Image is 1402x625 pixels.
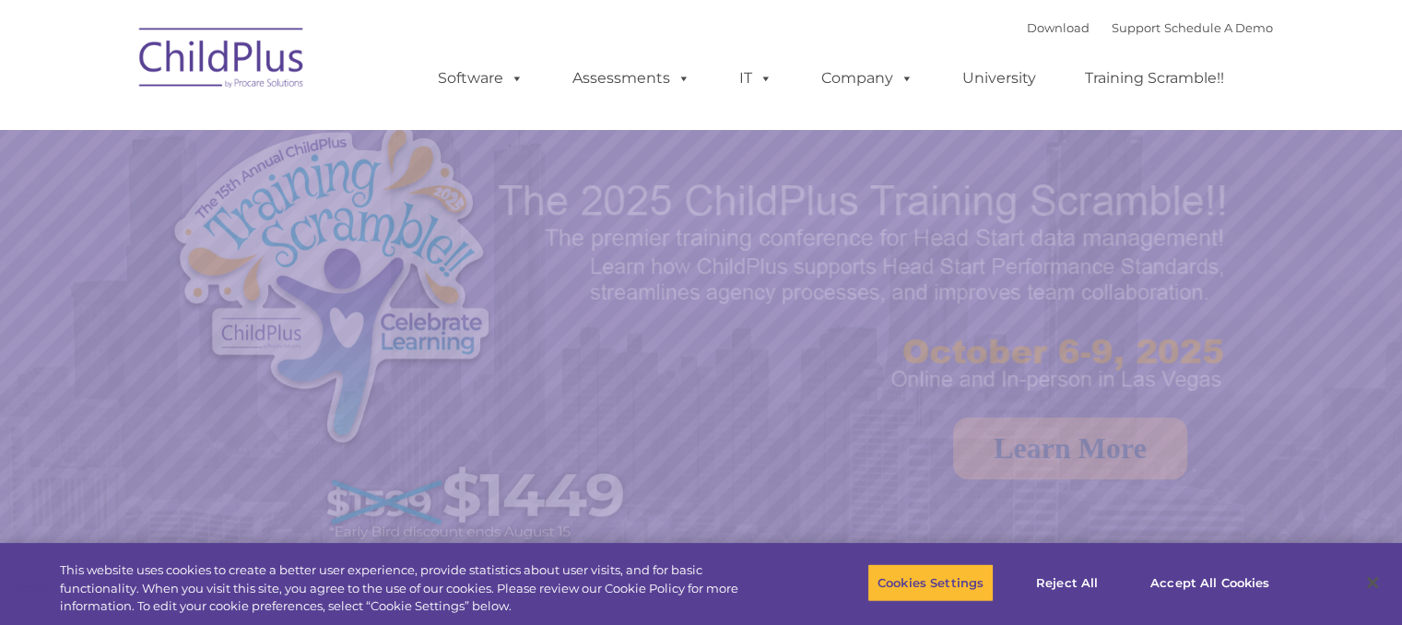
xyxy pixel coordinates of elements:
[1140,563,1279,602] button: Accept All Cookies
[1027,20,1090,35] a: Download
[1066,60,1243,97] a: Training Scramble!!
[953,418,1187,479] a: Learn More
[130,15,314,107] img: ChildPlus by Procare Solutions
[1009,563,1125,602] button: Reject All
[803,60,932,97] a: Company
[867,563,994,602] button: Cookies Settings
[944,60,1054,97] a: University
[419,60,542,97] a: Software
[554,60,709,97] a: Assessments
[60,561,772,616] div: This website uses cookies to create a better user experience, provide statistics about user visit...
[1164,20,1273,35] a: Schedule A Demo
[721,60,791,97] a: IT
[1027,20,1273,35] font: |
[1112,20,1160,35] a: Support
[1352,562,1393,603] button: Close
